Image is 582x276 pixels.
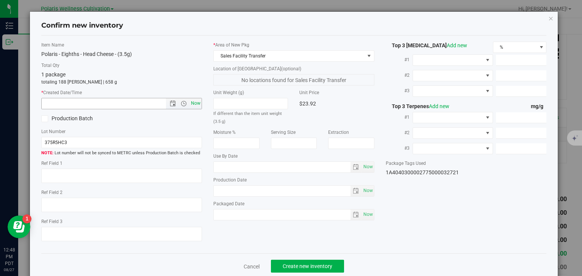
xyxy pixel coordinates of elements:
[41,79,202,85] p: totaling 188 [PERSON_NAME] | 658 g
[386,84,413,98] label: #3
[41,62,202,69] label: Total Qty
[350,162,361,172] span: select
[350,209,361,220] span: select
[386,160,547,167] label: Package Tags Used
[447,42,467,48] a: Add new
[8,216,30,238] iframe: Resource center
[299,89,374,96] label: Unit Price
[41,115,116,122] label: Production Batch
[386,68,413,82] label: #2
[213,153,374,160] label: Use By Date
[41,71,66,78] span: 1 package
[213,74,374,85] span: No locations found for Sales Facility Transfer
[386,126,413,140] label: #2
[214,51,365,61] span: Sales Facility Transfer
[189,98,202,109] span: Set Current date
[271,129,317,136] label: Serving Size
[386,53,413,67] label: #1
[283,263,332,269] span: Create new inventory
[244,263,260,270] a: Cancel
[281,66,301,71] span: (optional)
[41,150,202,157] span: Lot number will not be synced to METRC unless Production Batch is checked
[41,189,202,196] label: Ref Field 2
[531,103,546,109] span: mg/g
[213,65,374,72] label: Location of [GEOGRAPHIC_DATA]
[22,214,31,223] iframe: Resource center unread badge
[386,42,467,48] span: Top 3 [MEDICAL_DATA]
[213,89,288,96] label: Unit Weight (g)
[41,42,202,48] label: Item Name
[213,111,282,124] small: If different than the item unit weight (3.5 g)
[213,129,260,136] label: Moisture %
[213,177,374,183] label: Production Date
[386,169,547,177] div: 1A4040300002775000032721
[41,160,202,167] label: Ref Field 1
[361,186,374,196] span: select
[386,141,413,155] label: #3
[41,89,202,96] label: Created Date/Time
[350,186,361,196] span: select
[299,98,374,109] div: $23.92
[429,103,449,109] a: Add new
[41,21,123,31] h4: Confirm new inventory
[493,42,537,53] span: %
[361,185,374,196] span: Set Current date
[41,218,202,225] label: Ref Field 3
[177,101,190,107] span: Open the time view
[328,129,374,136] label: Extraction
[213,200,374,207] label: Packaged Date
[271,260,344,273] button: Create new inventory
[41,50,202,58] div: Polaris - Eighths - Head Cheese - (3.5g)
[41,128,202,135] label: Lot Number
[166,101,179,107] span: Open the date view
[361,209,374,220] span: Set Current date
[361,209,374,220] span: select
[386,103,449,109] span: Top 3 Terpenes
[361,162,374,172] span: select
[213,42,374,48] label: Area of New Pkg
[386,110,413,124] label: #1
[361,161,374,172] span: Set Current date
